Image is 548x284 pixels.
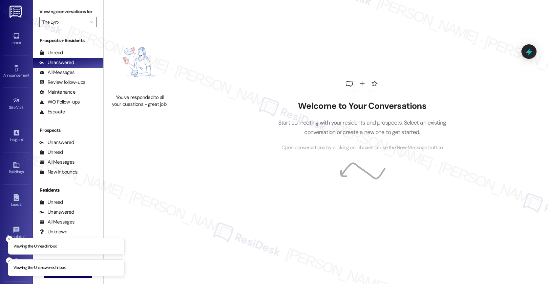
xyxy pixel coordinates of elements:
a: Account [3,256,30,274]
a: Insights • [3,127,30,145]
div: WO Follow-ups [39,99,80,106]
p: Viewing the Unread inbox [13,243,56,249]
div: You've responded to all your questions - great job! [111,94,169,108]
div: Escalate [39,108,65,115]
label: Viewing conversations for [39,7,97,17]
a: Buildings [3,159,30,177]
i:  [90,19,93,25]
span: • [29,72,30,77]
button: Close toast [6,236,12,242]
div: Unread [39,199,63,206]
div: Unanswered [39,209,74,216]
div: All Messages [39,69,74,76]
a: Templates • [3,224,30,242]
span: Open conversations by clicking on inboxes or use the New Message button [282,144,443,152]
h2: Welcome to Your Conversations [268,101,456,111]
div: Unknown [39,228,67,235]
a: Inbox [3,30,30,48]
p: Viewing the Unanswered inbox [13,265,66,271]
input: All communities [42,17,86,27]
div: All Messages [39,159,74,166]
div: Unread [39,49,63,56]
div: Prospects + Residents [33,37,103,44]
p: Start connecting with your residents and prospects. Select an existing conversation or create a n... [268,118,456,137]
div: Unread [39,149,63,156]
span: • [23,136,24,141]
img: empty-state [111,34,169,91]
span: • [24,104,25,109]
div: New Inbounds [39,169,77,176]
div: Maintenance [39,89,75,96]
div: Residents [33,187,103,194]
a: Site Visit • [3,95,30,113]
div: Unanswered [39,59,74,66]
button: Close toast [6,257,12,264]
div: Unanswered [39,139,74,146]
img: ResiDesk Logo [10,6,23,18]
a: Leads [3,192,30,210]
div: Prospects [33,127,103,134]
div: All Messages [39,219,74,225]
div: Review follow-ups [39,79,85,86]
